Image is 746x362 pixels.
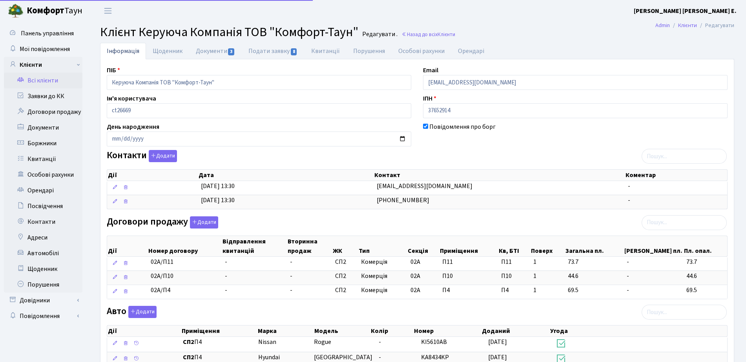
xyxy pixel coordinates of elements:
a: Порушення [347,43,392,59]
a: Боржники [4,135,82,151]
a: Всі клієнти [4,73,82,88]
span: Панель управління [21,29,74,38]
a: Щоденник [4,261,82,277]
span: - [290,272,292,280]
a: Admin [655,21,670,29]
span: 44.6 [686,272,724,281]
th: Дії [107,170,198,181]
a: Додати [188,215,218,229]
span: Мої повідомлення [20,45,70,53]
span: - [627,258,680,267]
th: Вторинна продаж [287,236,332,256]
b: СП2 [183,338,194,346]
label: День народження [107,122,159,132]
span: 69.5 [686,286,724,295]
span: - [379,353,381,362]
th: Загальна пл. [565,236,624,256]
th: Кв, БТІ [498,236,530,256]
input: Пошук... [642,215,727,230]
li: Редагувати [697,21,734,30]
span: 02А [410,286,420,294]
span: - [225,258,227,266]
span: СП2 [335,272,355,281]
span: Комерція [361,272,404,281]
a: Документи [189,43,242,59]
a: Назад до всіхКлієнти [401,31,455,38]
a: Контакти [4,214,82,230]
span: 1 [533,286,562,295]
span: Rogue [314,338,331,346]
a: Додати [126,305,157,318]
a: Посвідчення [4,198,82,214]
th: Приміщення [439,236,498,256]
a: Заявки до КК [4,88,82,104]
span: Клієнт Керуюча Компанія ТОВ "Комфорт-Таун" [100,23,358,41]
a: Адреси [4,230,82,245]
th: Угода [549,325,727,336]
a: Квитанції [305,43,347,59]
th: Тип [358,236,407,256]
span: [EMAIL_ADDRESS][DOMAIN_NAME] [377,182,472,190]
a: Подати заявку [242,43,304,59]
span: 02А/П4 [151,286,170,294]
a: Панель управління [4,26,82,41]
span: Nissan [258,338,276,346]
span: Клієнти [438,31,455,38]
th: Колір [370,325,413,336]
a: Повідомлення [4,308,82,324]
a: Клієнти [678,21,697,29]
th: Контакт [374,170,625,181]
span: 02А [410,272,420,280]
span: - [628,182,630,190]
th: Секція [407,236,439,256]
span: Hyundai [258,353,280,362]
th: Модель [314,325,370,336]
th: Приміщення [181,325,257,336]
span: - [627,286,680,295]
span: 73.7 [568,258,621,267]
th: Доданий [481,325,549,336]
span: 02А [410,258,420,266]
span: - [379,338,381,346]
span: [DATE] [488,353,507,362]
input: Пошук... [642,305,727,320]
th: [PERSON_NAME] пл. [624,236,683,256]
a: [PERSON_NAME] [PERSON_NAME] Е. [634,6,737,16]
th: Номер [413,325,482,336]
span: [PHONE_NUMBER] [377,196,429,205]
span: П4 [183,353,252,362]
img: logo.png [8,3,24,19]
span: 69.5 [568,286,621,295]
a: Додати [147,149,177,163]
span: KA8434KP [421,353,449,362]
button: Переключити навігацію [98,4,118,17]
th: Відправлення квитанцій [222,236,286,256]
span: 8 [291,48,297,55]
span: П11 [442,258,453,266]
label: ІПН [423,94,436,103]
span: 73.7 [686,258,724,267]
span: - [290,286,292,294]
a: Автомобілі [4,245,82,261]
th: Коментар [625,170,727,181]
span: - [225,286,227,294]
span: Комерція [361,258,404,267]
a: Документи [4,120,82,135]
span: KI5610AB [421,338,447,346]
span: П4 [183,338,252,347]
span: - [225,272,227,280]
nav: breadcrumb [644,17,746,34]
a: Інформація [100,43,146,59]
a: Орендарі [451,43,491,59]
th: Марка [257,325,314,336]
span: СП2 [335,286,355,295]
th: Поверх [530,236,565,256]
span: СП2 [335,258,355,267]
a: Клієнти [4,57,82,73]
th: Дата [198,170,374,181]
label: Email [423,66,438,75]
label: Авто [107,306,157,318]
button: Договори продажу [190,216,218,229]
span: П4 [442,286,450,294]
th: ЖК [332,236,358,256]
